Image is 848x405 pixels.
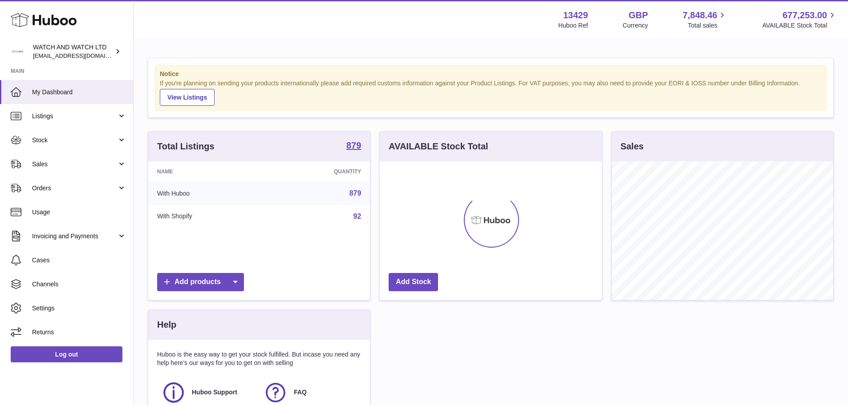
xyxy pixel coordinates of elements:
h3: Help [157,319,176,331]
span: Orders [32,184,117,192]
h3: Total Listings [157,140,215,152]
div: WATCH AND WATCH LTD [33,43,113,60]
a: 879 [349,189,361,197]
span: FAQ [294,388,307,397]
a: Log out [11,346,122,362]
span: Invoicing and Payments [32,232,117,241]
span: Settings [32,304,126,313]
h3: Sales [621,140,644,152]
span: Sales [32,160,117,168]
h3: AVAILABLE Stock Total [389,140,488,152]
a: 677,253.00 AVAILABLE Stock Total [762,9,837,30]
span: Usage [32,208,126,217]
a: FAQ [264,381,357,405]
td: With Shopify [148,205,268,228]
span: Total sales [688,21,727,30]
span: 7,848.46 [683,9,718,21]
span: Returns [32,328,126,337]
span: Huboo Support [192,388,237,397]
td: With Huboo [148,182,268,205]
th: Name [148,161,268,182]
span: My Dashboard [32,88,126,96]
a: Add products [157,273,244,291]
a: 879 [346,141,361,152]
img: internalAdmin-13429@internal.huboo.com [11,45,24,58]
strong: 879 [346,141,361,150]
span: [EMAIL_ADDRESS][DOMAIN_NAME] [33,52,131,59]
span: AVAILABLE Stock Total [762,21,837,30]
th: Quantity [268,161,370,182]
a: 7,848.46 Total sales [683,9,728,30]
a: 92 [353,213,361,220]
a: Huboo Support [162,381,255,405]
strong: Notice [160,70,822,78]
span: Stock [32,136,117,144]
span: Listings [32,112,117,120]
p: Huboo is the easy way to get your stock fulfilled. But incase you need any help here's our ways f... [157,350,361,367]
span: Cases [32,256,126,265]
a: View Listings [160,89,215,106]
a: Add Stock [389,273,438,291]
div: Currency [623,21,648,30]
strong: GBP [629,9,648,21]
div: If you're planning on sending your products internationally please add required customs informati... [160,79,822,106]
div: Huboo Ref [558,21,588,30]
span: Channels [32,280,126,289]
span: 677,253.00 [783,9,827,21]
strong: 13429 [563,9,588,21]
